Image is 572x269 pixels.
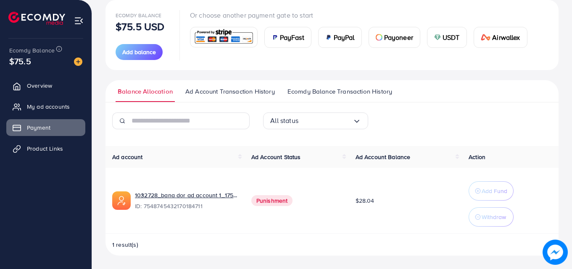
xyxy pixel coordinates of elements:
span: Ad account [112,153,143,161]
a: My ad accounts [6,98,85,115]
a: cardPayPal [318,27,362,48]
span: Payoneer [384,32,413,42]
p: Or choose another payment gate to start [190,10,534,20]
a: 1032728_bana dor ad account 1_1757579407255 [135,191,238,199]
button: Add Fund [469,181,514,201]
span: Product Links [27,144,63,153]
span: My ad accounts [27,102,70,111]
button: Add balance [116,44,163,60]
p: Add Fund [482,186,507,196]
span: Ad Account Balance [356,153,411,161]
span: Ad Account Status [251,153,301,161]
span: Airwallex [492,32,520,42]
img: card [325,34,332,41]
a: cardPayFast [264,27,311,48]
span: Overview [27,81,52,90]
img: menu [74,16,84,26]
span: Ecomdy Balance [9,46,55,55]
a: card [190,27,258,47]
span: PayFast [280,32,304,42]
a: Overview [6,77,85,94]
span: Add balance [122,48,156,56]
input: Search for option [298,114,353,127]
a: Product Links [6,140,85,157]
span: Punishment [251,195,293,206]
span: USDT [443,32,460,42]
img: image [74,57,82,66]
span: Ad Account Transaction History [185,87,275,96]
img: card [434,34,441,41]
a: cardUSDT [427,27,467,48]
p: $75.5 USD [116,21,164,31]
span: ID: 7548745432170184711 [135,202,238,210]
img: logo [8,12,65,25]
div: <span class='underline'>1032728_bana dor ad account 1_1757579407255</span></br>7548745432170184711 [135,191,238,210]
a: cardPayoneer [369,27,420,48]
span: All status [270,114,298,127]
a: cardAirwallex [474,27,527,48]
span: Payment [27,123,50,132]
span: $28.04 [356,196,374,205]
img: card [272,34,278,41]
span: Action [469,153,485,161]
img: image [543,240,568,265]
img: card [376,34,382,41]
span: $75.5 [9,55,31,67]
img: card [481,34,491,41]
img: card [193,28,255,46]
span: Ecomdy Balance [116,12,161,19]
img: ic-ads-acc.e4c84228.svg [112,191,131,210]
span: 1 result(s) [112,240,138,249]
span: Balance Allocation [118,87,173,96]
a: Payment [6,119,85,136]
button: Withdraw [469,207,514,227]
span: Ecomdy Balance Transaction History [287,87,392,96]
p: Withdraw [482,212,506,222]
div: Search for option [263,112,368,129]
span: PayPal [334,32,355,42]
